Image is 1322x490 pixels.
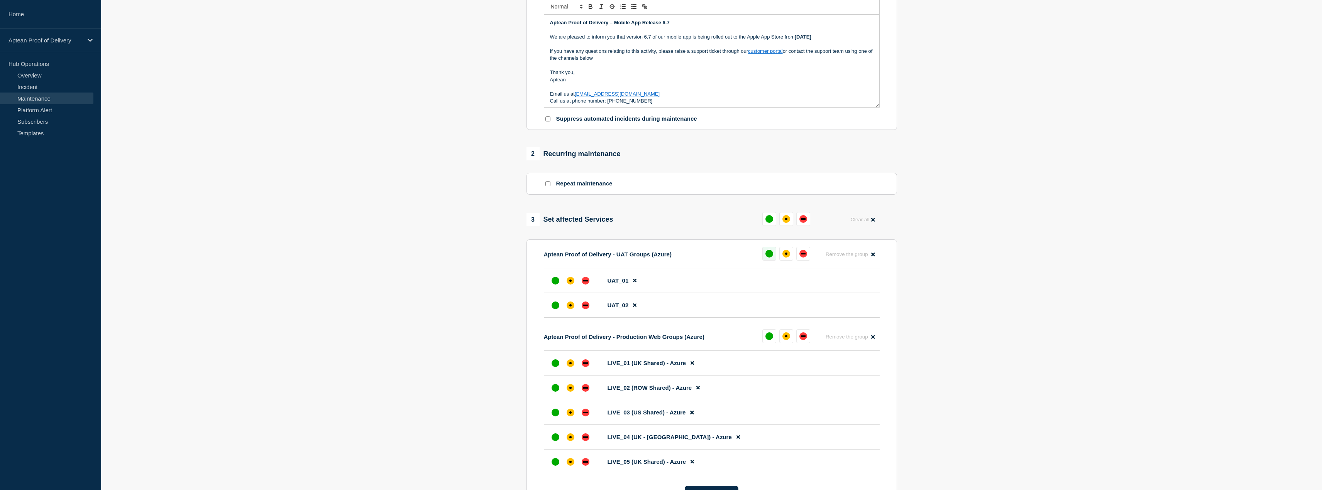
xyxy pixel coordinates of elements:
[567,433,574,441] div: affected
[782,332,790,340] div: affected
[582,359,589,367] div: down
[526,147,621,160] div: Recurring maintenance
[582,301,589,309] div: down
[596,2,607,11] button: Toggle italic text
[608,302,629,308] span: UAT_02
[550,34,873,40] p: We are pleased to inform you that version 6.7 of our mobile app is being rolled out to the Apple ...
[582,277,589,285] div: down
[526,147,540,160] span: 2
[782,215,790,223] div: affected
[582,384,589,392] div: down
[556,180,613,187] p: Repeat maintenance
[826,334,868,340] span: Remove the group
[608,458,686,465] span: LIVE_05 (UK Shared) - Azure
[550,20,670,25] strong: Aptean Proof of Delivery – Mobile App Release 6.7
[796,329,810,343] button: down
[552,384,559,392] div: up
[582,458,589,466] div: down
[552,359,559,367] div: up
[550,91,873,98] p: Email us at
[762,247,776,261] button: up
[550,98,873,104] p: Call us at phone number: [PHONE_NUMBER]
[826,251,868,257] span: Remove the group
[748,48,783,54] a: customer portal
[779,247,793,261] button: affected
[608,409,686,416] span: LIVE_03 (US Shared) - Azure
[526,213,540,226] span: 3
[550,69,873,76] p: Thank you,
[550,48,873,62] p: If you have any questions relating to this activity, please raise a support ticket through our or...
[567,359,574,367] div: affected
[585,2,596,11] button: Toggle bold text
[799,215,807,223] div: down
[552,277,559,285] div: up
[550,76,873,83] p: Aptean
[526,213,613,226] div: Set affected Services
[552,409,559,416] div: up
[567,277,574,285] div: affected
[779,212,793,226] button: affected
[821,247,880,262] button: Remove the group
[782,250,790,258] div: affected
[582,433,589,441] div: down
[795,34,811,40] strong: [DATE]
[796,212,810,226] button: down
[582,409,589,416] div: down
[567,384,574,392] div: affected
[607,2,618,11] button: Toggle strikethrough text
[552,433,559,441] div: up
[567,301,574,309] div: affected
[821,329,880,344] button: Remove the group
[552,301,559,309] div: up
[762,329,776,343] button: up
[545,181,550,186] input: Repeat maintenance
[799,250,807,258] div: down
[628,2,639,11] button: Toggle bulleted list
[544,15,879,107] div: Message
[608,277,629,284] span: UAT_01
[547,2,585,11] span: Font size
[575,91,660,97] a: [EMAIL_ADDRESS][DOMAIN_NAME]
[846,212,879,227] button: Clear all
[799,332,807,340] div: down
[608,360,686,366] span: LIVE_01 (UK Shared) - Azure
[544,251,672,258] p: Aptean Proof of Delivery - UAT Groups (Azure)
[762,212,776,226] button: up
[765,215,773,223] div: up
[556,115,697,123] p: Suppress automated incidents during maintenance
[8,37,83,44] p: Aptean Proof of Delivery
[567,409,574,416] div: affected
[765,332,773,340] div: up
[765,250,773,258] div: up
[796,247,810,261] button: down
[779,329,793,343] button: affected
[608,434,732,440] span: LIVE_04 (UK - [GEOGRAPHIC_DATA]) - Azure
[639,2,650,11] button: Toggle link
[608,384,692,391] span: LIVE_02 (ROW Shared) - Azure
[544,333,704,340] p: Aptean Proof of Delivery - Production Web Groups (Azure)
[567,458,574,466] div: affected
[545,116,550,121] input: Suppress automated incidents during maintenance
[618,2,628,11] button: Toggle ordered list
[552,458,559,466] div: up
